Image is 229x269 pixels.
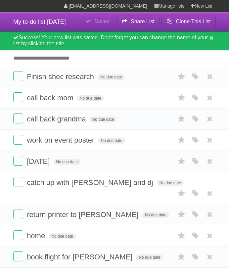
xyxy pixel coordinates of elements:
[13,156,23,166] label: Done
[13,113,23,123] label: Done
[77,95,104,101] span: No due date
[95,18,110,24] b: Saved
[116,16,160,27] button: Share List
[49,233,75,239] span: No due date
[27,178,155,187] span: catch up with [PERSON_NAME] and dj
[175,135,188,146] label: Star task
[175,92,188,103] label: Star task
[175,156,188,167] label: Star task
[27,115,88,123] span: call back grandma
[27,253,134,261] span: book flight for [PERSON_NAME]
[176,19,211,24] b: Clone This List
[175,230,188,241] label: Star task
[27,136,96,144] span: work on event poster
[54,159,80,165] span: No due date
[98,138,125,144] span: No due date
[13,92,23,102] label: Done
[98,74,124,80] span: No due date
[142,212,169,218] span: No due date
[175,71,188,82] label: Star task
[175,209,188,220] label: Star task
[27,94,75,102] span: call back mom
[13,209,23,219] label: Done
[27,232,47,240] span: home
[175,113,188,124] label: Star task
[13,135,23,145] label: Done
[175,251,188,262] label: Star task
[13,71,23,81] label: Done
[13,177,23,187] label: Done
[13,19,66,25] span: My to-do list [DATE]
[13,251,23,261] label: Done
[13,230,23,240] label: Done
[27,210,140,219] span: return printer to [PERSON_NAME]
[90,116,116,122] span: No due date
[131,19,155,24] b: Share List
[27,157,51,165] span: [DATE]
[161,16,216,27] button: Clone This List
[136,254,163,260] span: No due date
[175,188,188,199] label: Star task
[157,180,184,186] span: No due date
[27,72,96,81] span: Finish shec research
